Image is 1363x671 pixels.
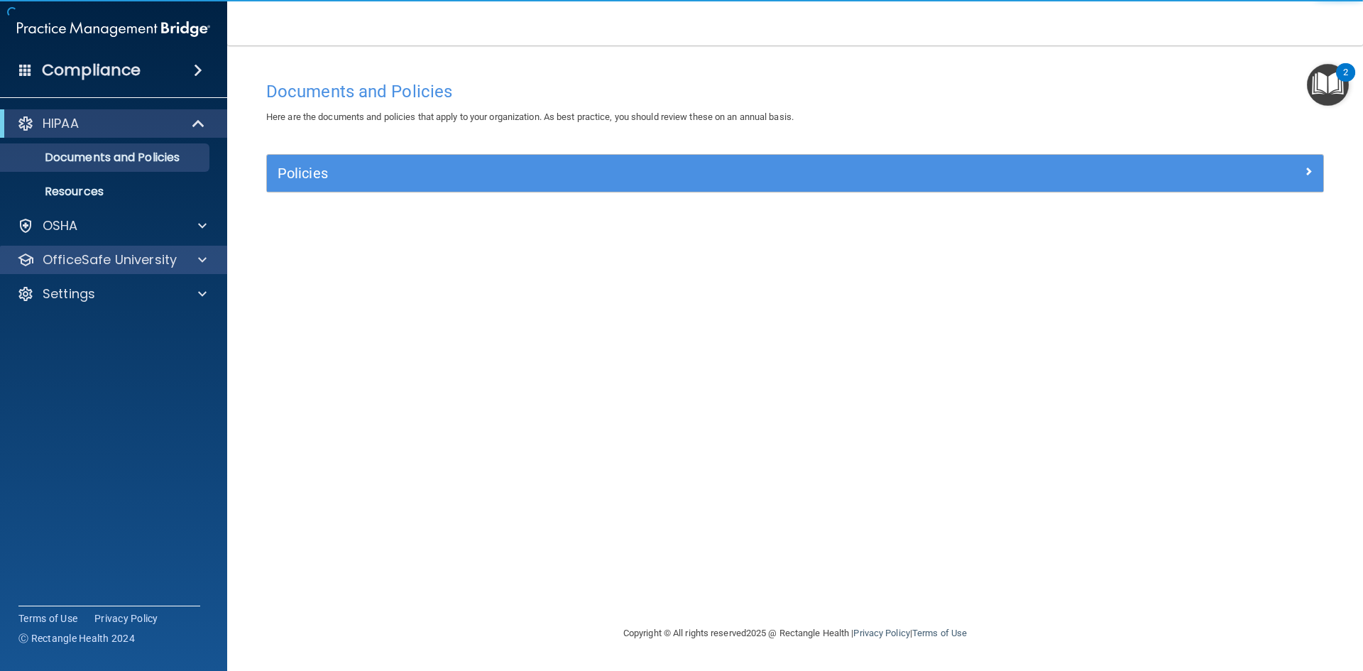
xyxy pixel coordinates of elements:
h5: Policies [278,165,1049,181]
div: 2 [1343,72,1348,91]
a: Policies [278,162,1313,185]
p: Settings [43,285,95,302]
p: HIPAA [43,115,79,132]
span: Here are the documents and policies that apply to your organization. As best practice, you should... [266,111,794,122]
h4: Documents and Policies [266,82,1324,101]
div: Copyright © All rights reserved 2025 @ Rectangle Health | | [536,611,1054,656]
a: OfficeSafe University [17,251,207,268]
button: Open Resource Center, 2 new notifications [1307,64,1349,106]
span: Ⓒ Rectangle Health 2024 [18,631,135,645]
p: OfficeSafe University [43,251,177,268]
a: Privacy Policy [853,628,909,638]
p: Resources [9,185,203,199]
a: Privacy Policy [94,611,158,626]
a: Settings [17,285,207,302]
a: HIPAA [17,115,206,132]
img: PMB logo [17,15,210,43]
h4: Compliance [42,60,141,80]
a: Terms of Use [912,628,967,638]
p: OSHA [43,217,78,234]
a: Terms of Use [18,611,77,626]
p: Documents and Policies [9,151,203,165]
a: OSHA [17,217,207,234]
